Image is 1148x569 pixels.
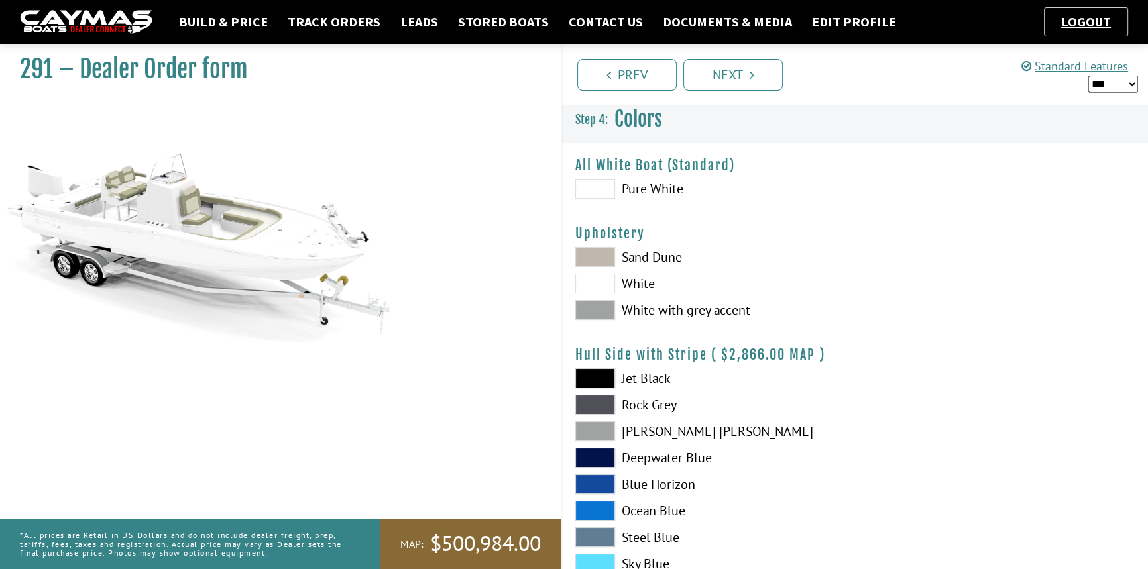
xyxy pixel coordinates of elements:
a: Prev [577,59,677,91]
a: Edit Profile [805,13,903,30]
label: White [575,274,842,293]
span: $500,984.00 [430,530,541,558]
a: Track Orders [281,13,387,30]
a: Build & Price [172,13,274,30]
a: Logout [1055,13,1118,30]
a: Next [683,59,783,91]
label: Blue Horizon [575,474,842,494]
label: White with grey accent [575,300,842,320]
img: caymas-dealer-connect-2ed40d3bc7270c1d8d7ffb4b79bf05adc795679939227970def78ec6f6c03838.gif [20,10,152,34]
label: Deepwater Blue [575,448,842,468]
h4: Upholstery [575,225,1135,242]
label: Ocean Blue [575,501,842,521]
label: Pure White [575,179,842,199]
h4: All White Boat (Standard) [575,157,1135,174]
a: Leads [394,13,445,30]
a: MAP:$500,984.00 [380,519,561,569]
ul: Pagination [574,57,1148,91]
a: Standard Features [1021,58,1128,74]
a: Stored Boats [451,13,555,30]
label: Steel Blue [575,527,842,547]
label: Jet Black [575,368,842,388]
span: $2,866.00 MAP [721,346,815,363]
label: Rock Grey [575,395,842,415]
span: MAP: [400,537,424,551]
h3: Colors [562,95,1148,144]
a: Contact Us [562,13,650,30]
a: Documents & Media [656,13,799,30]
h1: 291 – Dealer Order form [20,54,528,84]
label: Sand Dune [575,247,842,267]
p: *All prices are Retail in US Dollars and do not include dealer freight, prep, tariffs, fees, taxe... [20,524,351,564]
h4: Hull Side with Stripe ( ) [575,346,1135,363]
label: [PERSON_NAME] [PERSON_NAME] [575,421,842,441]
